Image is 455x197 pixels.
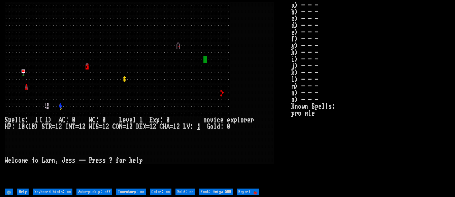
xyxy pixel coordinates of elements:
[166,123,170,130] div: A
[139,117,143,123] div: 1
[203,117,207,123] div: n
[62,157,65,164] div: J
[11,123,15,130] div: :
[48,157,52,164] div: r
[220,117,224,123] div: e
[102,157,106,164] div: s
[11,157,15,164] div: l
[22,117,25,123] div: s
[210,123,214,130] div: o
[8,117,11,123] div: p
[207,117,210,123] div: o
[65,157,69,164] div: e
[17,189,29,195] input: Help
[119,123,123,130] div: N
[5,189,13,195] input: ⚙️
[72,123,75,130] div: T
[45,157,48,164] div: a
[65,123,69,130] div: I
[150,123,153,130] div: 1
[150,117,153,123] div: E
[75,123,79,130] div: =
[173,123,176,130] div: 1
[42,123,45,130] div: S
[139,123,143,130] div: E
[52,123,55,130] div: =
[89,123,92,130] div: W
[129,123,133,130] div: 2
[92,117,96,123] div: C
[176,123,180,130] div: 2
[72,117,75,123] div: 0
[123,117,126,123] div: e
[133,117,136,123] div: l
[160,117,163,123] div: :
[237,117,240,123] div: l
[230,117,234,123] div: x
[59,123,62,130] div: 2
[65,117,69,123] div: :
[32,123,35,130] div: 0
[72,157,75,164] div: s
[227,123,230,130] div: 0
[214,117,217,123] div: i
[69,123,72,130] div: N
[89,117,92,123] div: W
[76,189,112,195] input: Auto-pickup: off
[146,123,150,130] div: =
[45,117,48,123] div: 1
[48,117,52,123] div: )
[123,157,126,164] div: r
[119,157,123,164] div: o
[109,157,112,164] div: ?
[150,189,171,195] input: Color: on
[15,117,18,123] div: l
[112,123,116,130] div: C
[52,157,55,164] div: n
[96,157,99,164] div: e
[79,123,82,130] div: 1
[244,117,247,123] div: r
[126,123,129,130] div: 1
[89,157,92,164] div: P
[92,123,96,130] div: I
[183,123,187,130] div: L
[199,189,233,195] input: Font: Amiga 500
[22,157,25,164] div: m
[38,117,42,123] div: (
[234,117,237,123] div: p
[136,157,139,164] div: l
[197,123,200,130] mark: H
[139,157,143,164] div: p
[92,157,96,164] div: r
[82,123,86,130] div: 2
[166,117,170,123] div: 0
[217,117,220,123] div: c
[96,117,99,123] div: :
[217,123,220,130] div: d
[11,117,15,123] div: e
[96,123,99,130] div: S
[48,123,52,130] div: R
[237,189,259,195] input: Report 🐞
[18,117,22,123] div: l
[55,123,59,130] div: 1
[25,117,28,123] div: :
[153,117,156,123] div: x
[123,123,126,130] div: =
[227,117,230,123] div: e
[102,123,106,130] div: 1
[35,123,38,130] div: )
[129,117,133,123] div: e
[5,123,8,130] div: H
[116,157,119,164] div: f
[35,157,38,164] div: o
[190,123,193,130] div: :
[99,123,102,130] div: =
[175,189,195,195] input: Bold: on
[126,117,129,123] div: v
[62,117,65,123] div: C
[35,117,38,123] div: 1
[129,157,133,164] div: h
[163,123,166,130] div: H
